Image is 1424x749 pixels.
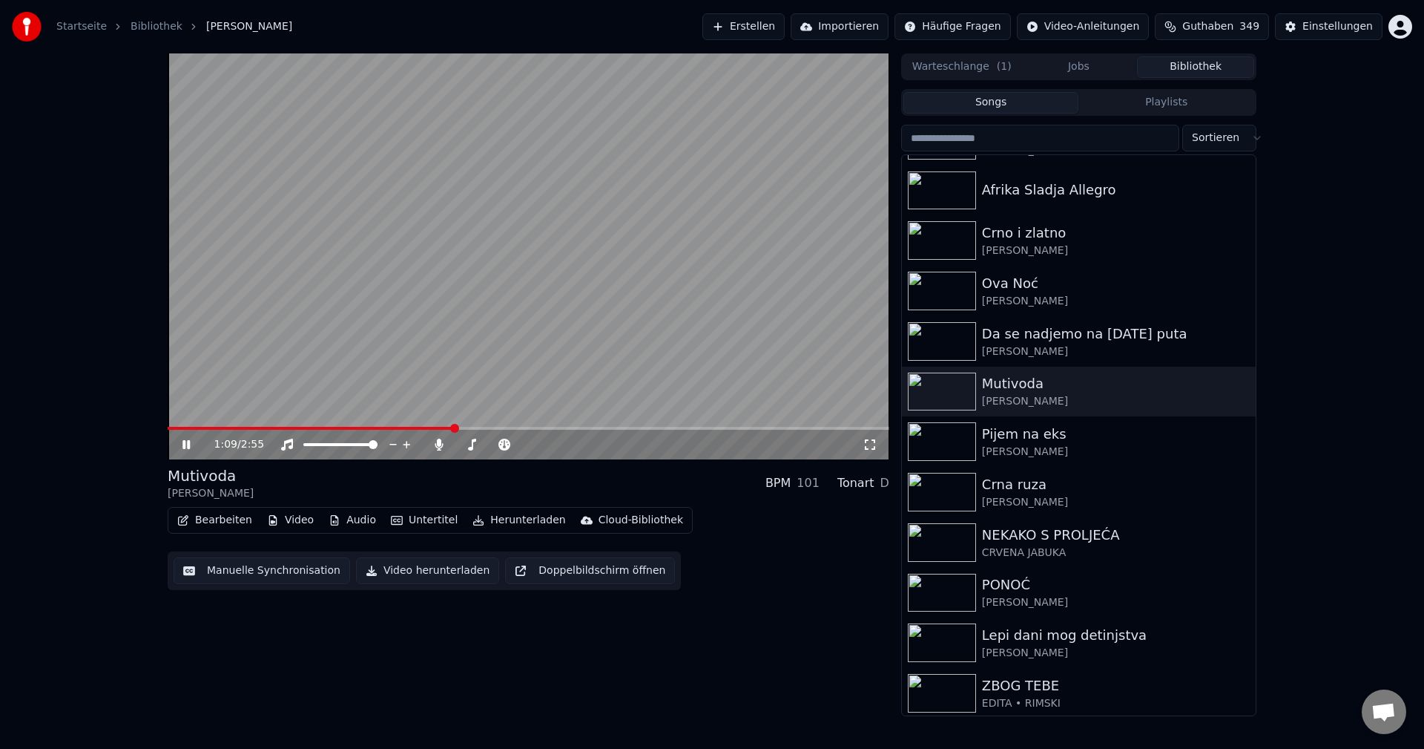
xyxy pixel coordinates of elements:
[765,474,791,492] div: BPM
[241,437,264,452] span: 2:55
[702,13,785,40] button: Erstellen
[505,557,675,584] button: Doppelbildschirm öffnen
[356,557,499,584] button: Video herunterladen
[982,595,1250,610] div: [PERSON_NAME]
[982,324,1250,344] div: Da se nadjemo na [DATE] puta
[903,92,1079,114] button: Songs
[1137,56,1254,78] button: Bibliothek
[1239,19,1259,34] span: 349
[12,12,42,42] img: youka
[982,294,1250,309] div: [PERSON_NAME]
[131,19,182,34] a: Bibliothek
[982,546,1250,560] div: CRVENA JABUKA
[791,13,889,40] button: Importieren
[837,474,874,492] div: Tonart
[1302,19,1373,34] div: Einstellungen
[261,510,320,531] button: Video
[1362,690,1406,734] a: Chat öffnen
[206,19,292,34] span: [PERSON_NAME]
[982,676,1250,696] div: ZBOG TEBE
[467,510,571,531] button: Herunterladen
[982,575,1250,595] div: PONOĆ
[982,223,1250,243] div: Crno i zlatno
[323,510,382,531] button: Audio
[997,59,1012,74] span: ( 1 )
[982,243,1250,258] div: [PERSON_NAME]
[168,465,254,486] div: Mutivoda
[982,394,1250,409] div: [PERSON_NAME]
[982,495,1250,510] div: [PERSON_NAME]
[982,445,1250,459] div: [PERSON_NAME]
[982,424,1250,445] div: Pijem na eks
[982,344,1250,359] div: [PERSON_NAME]
[982,180,1250,200] div: Afrika Sladja Allegro
[214,437,250,452] div: /
[982,373,1250,394] div: Mutivoda
[982,646,1250,661] div: [PERSON_NAME]
[1275,13,1382,40] button: Einstellungen
[385,510,464,531] button: Untertitel
[903,56,1021,78] button: Warteschlange
[1021,56,1138,78] button: Jobs
[880,474,889,492] div: D
[56,19,107,34] a: Startseite
[982,625,1250,646] div: Lepi dani mog detinjstva
[982,273,1250,294] div: Ova Noć
[797,474,820,492] div: 101
[168,486,254,501] div: [PERSON_NAME]
[599,513,683,528] div: Cloud-Bibliothek
[56,19,292,34] nav: breadcrumb
[1182,19,1233,34] span: Guthaben
[1155,13,1269,40] button: Guthaben349
[982,525,1250,546] div: NEKAKO S PROLJEĆA
[982,696,1250,711] div: EDITA • RIMSKI
[1078,92,1254,114] button: Playlists
[894,13,1011,40] button: Häufige Fragen
[214,437,237,452] span: 1:09
[1017,13,1150,40] button: Video-Anleitungen
[982,474,1250,495] div: Crna ruza
[174,557,350,584] button: Manuelle Synchronisation
[1192,131,1239,145] span: Sortieren
[171,510,258,531] button: Bearbeiten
